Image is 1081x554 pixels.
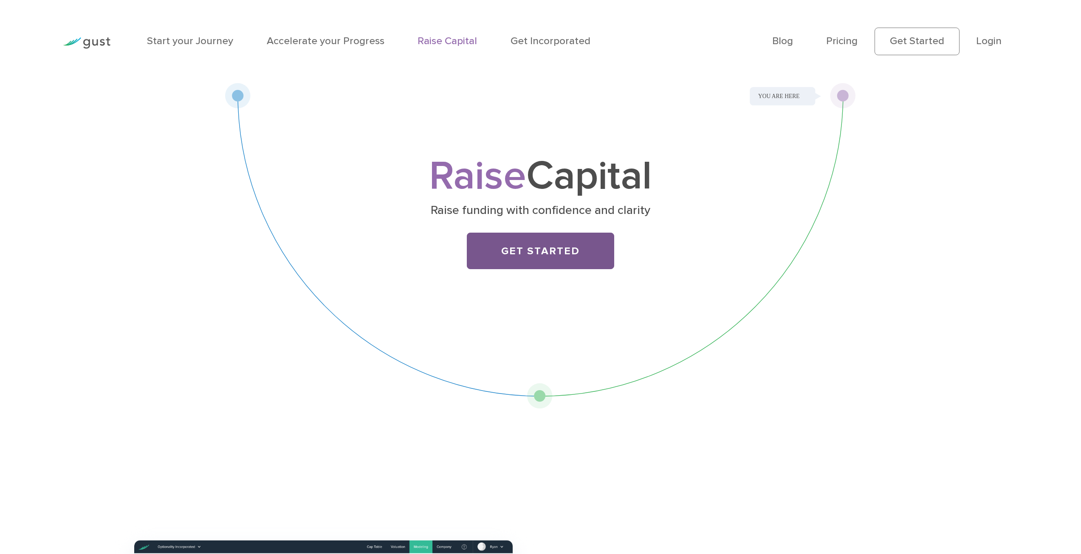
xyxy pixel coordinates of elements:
p: Raise funding with confidence and clarity [318,202,763,219]
a: Accelerate your Progress [267,35,384,47]
a: Login [976,35,1002,47]
a: Get Started [467,233,614,270]
h1: Capital [313,158,768,194]
a: Raise Capital [418,35,477,47]
a: Pricing [826,35,858,47]
a: Get Started [875,28,960,55]
a: Start your Journey [147,35,233,47]
span: Raise [429,152,526,200]
a: Blog [772,35,793,47]
img: Gust Logo [63,37,110,49]
a: Get Incorporated [511,35,590,47]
